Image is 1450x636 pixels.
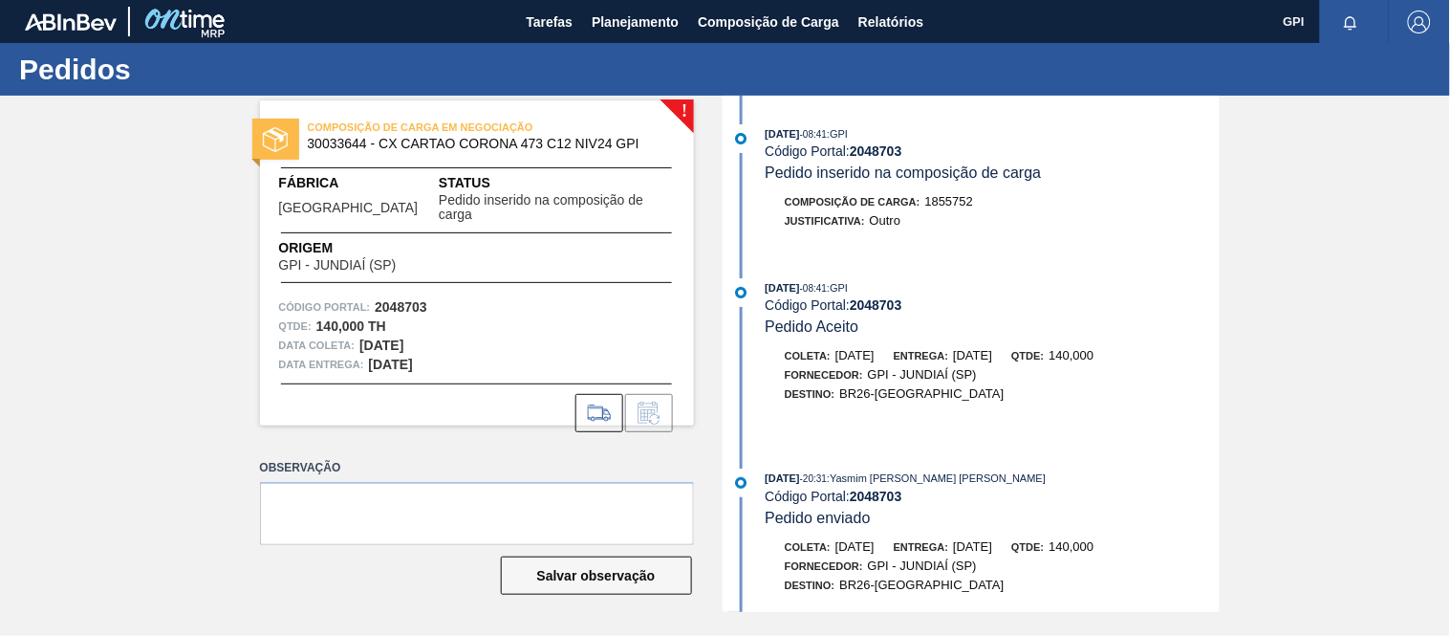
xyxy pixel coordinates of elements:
[263,127,288,152] img: status
[785,560,863,572] span: Fornecedor:
[850,297,902,313] strong: 2048703
[839,386,1004,401] span: BR26-[GEOGRAPHIC_DATA]
[1011,541,1044,553] span: Qtde:
[735,477,747,489] img: atual
[785,580,835,591] span: Destino:
[375,299,427,315] strong: 2048703
[894,541,948,553] span: Entrega:
[953,539,992,554] span: [DATE]
[850,489,902,504] strong: 2048703
[308,137,655,151] span: 30033644 - CX CARTAO CORONA 473 C12 NIV24 GPI
[835,539,875,554] span: [DATE]
[279,238,451,258] span: Origem
[359,338,403,353] strong: [DATE]
[369,357,413,372] strong: [DATE]
[785,388,835,400] span: Destino:
[765,282,799,294] span: [DATE]
[858,11,923,33] span: Relatórios
[785,196,920,208] span: Composição de Carga :
[867,559,976,573] span: GPI - JUNDIAÍ (SP)
[279,317,312,336] span: Qtde :
[279,173,440,193] span: Fábrica
[439,173,674,193] span: Status
[19,58,358,80] h1: Pedidos
[765,297,1219,313] div: Código Portal:
[785,369,863,381] span: Fornecedor:
[279,258,397,273] span: GPI - JUNDIAÍ (SP)
[800,283,827,294] span: - 08:41
[308,118,575,137] span: COMPOSIÇÃO DE CARGA EM NEGOCIAÇÃO
[501,557,692,595] button: Salvar observação
[894,350,948,362] span: Entrega:
[765,164,1041,181] span: Pedido inserido na composição de carga
[735,287,747,298] img: atual
[25,13,117,31] img: TNhmsLtSVTkK8tSr43FrP2fwEKptu5GPRR3wAAAABJRU5ErkJggg==
[785,350,831,362] span: Coleta:
[735,133,747,144] img: atual
[765,143,1219,159] div: Código Portal:
[835,348,875,362] span: [DATE]
[592,11,679,33] span: Planejamento
[1049,348,1093,362] span: 140,000
[953,348,992,362] span: [DATE]
[785,541,831,553] span: Coleta:
[575,394,623,432] div: Ir para Composição de Carga
[625,394,673,432] div: Informar alteração no pedido
[698,11,839,33] span: Composição de Carga
[1049,539,1093,554] span: 140,000
[260,454,694,482] label: Observação
[800,129,827,140] span: - 08:41
[867,367,976,382] span: GPI - JUNDIAÍ (SP)
[439,193,674,223] span: Pedido inserido na composição de carga
[785,215,865,227] span: Justificativa:
[279,336,356,355] span: Data coleta:
[1011,350,1044,362] span: Qtde:
[1320,9,1381,35] button: Notificações
[279,297,371,317] span: Código Portal:
[765,472,799,484] span: [DATE]
[827,128,848,140] span: : GPI
[839,578,1004,592] span: BR26-[GEOGRAPHIC_DATA]
[526,11,573,33] span: Tarefas
[1408,11,1431,33] img: Logout
[800,473,827,484] span: - 20:31
[765,489,1219,504] div: Código Portal:
[827,282,848,294] span: : GPI
[924,194,973,208] span: 1855752
[279,355,364,374] span: Data entrega:
[850,143,902,159] strong: 2048703
[869,213,900,228] span: Outro
[765,510,870,526] span: Pedido enviado
[827,472,1046,484] span: : Yasmim [PERSON_NAME] [PERSON_NAME]
[765,128,799,140] span: [DATE]
[316,318,386,334] strong: 140,000 TH
[765,318,858,335] span: Pedido Aceito
[279,201,419,215] span: [GEOGRAPHIC_DATA]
